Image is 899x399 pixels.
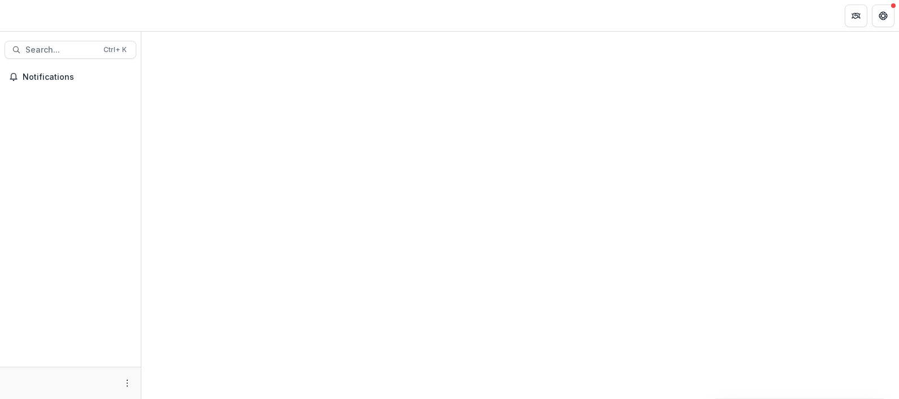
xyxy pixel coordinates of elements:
[872,5,894,27] button: Get Help
[101,44,129,56] div: Ctrl + K
[845,5,867,27] button: Partners
[146,7,194,24] nav: breadcrumb
[23,72,132,82] span: Notifications
[5,68,136,86] button: Notifications
[120,376,134,390] button: More
[5,41,136,59] button: Search...
[25,45,97,55] span: Search...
